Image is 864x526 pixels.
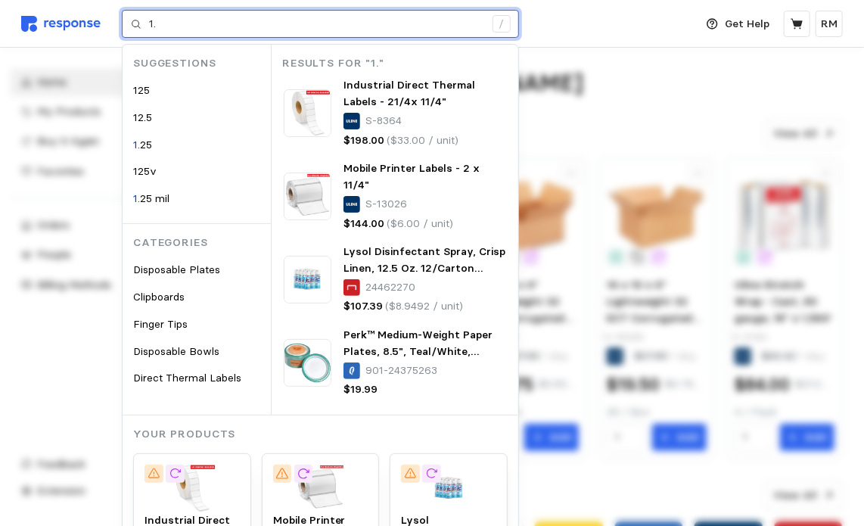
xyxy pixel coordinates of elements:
p: $144.00 [343,216,384,232]
span: Industrial Direct Thermal Labels - 21/4x 11/4" [343,78,475,108]
p: $107.39 [343,298,383,315]
img: S-13026_txt_USEng [284,173,331,220]
span: 125 [133,83,150,97]
p: Your Products [133,426,518,443]
mark: 1. [133,191,140,205]
p: S-13026 [365,196,407,213]
span: Finger Tips [133,317,188,331]
p: Suggestions [133,55,271,72]
p: S-8364 [365,113,402,129]
img: S-8364_txt_USEng [284,89,331,137]
p: RM [821,16,838,33]
p: 901-24375263 [365,363,437,379]
img: s1176631_s7 [284,339,331,387]
span: Disposable Plates [133,263,220,276]
p: Categories [133,235,271,251]
p: Results for "1." [282,55,518,72]
span: 25 mil [140,191,169,205]
p: 24462270 [365,279,415,296]
p: ($6.00 / unit) [387,216,454,232]
p: $198.00 [343,132,384,149]
span: Direct Thermal Labels [133,371,241,384]
span: 125v [133,164,157,178]
button: RM [816,11,843,37]
img: S-13026_txt_USEng [273,465,368,512]
span: Clipboards [133,290,185,303]
span: 12.5 [133,110,152,124]
p: ($33.00 / unit) [387,132,459,149]
p: Get Help [726,16,770,33]
span: Lysol Disinfectant Spray, Crisp Linen, 12.5 Oz. 12/Carton (1920074186) [343,244,505,291]
div: / [493,15,511,33]
span: Perk™ Medium-Weight Paper Plates, 8.5", Teal/White, 125/Pack (PK54329) [343,328,493,374]
img: svg%3e [21,16,101,32]
button: Get Help [698,10,779,39]
img: 1DD83D56-CB65-4104-AD61E41F273C6370_sc7 [401,465,496,512]
mark: 1. [133,138,140,151]
p: $19.99 [343,381,378,398]
img: 1DD83D56-CB65-4104-AD61E41F273C6370_sc7 [284,256,331,303]
img: S-8364_txt_USEng [145,465,240,512]
span: 25 [140,138,152,151]
span: Mobile Printer Labels - 2 x 11/4" [343,161,480,191]
span: Disposable Bowls [133,344,219,358]
input: Search for a product name or SKU [149,11,484,38]
p: ($8.9492 / unit) [386,298,464,315]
